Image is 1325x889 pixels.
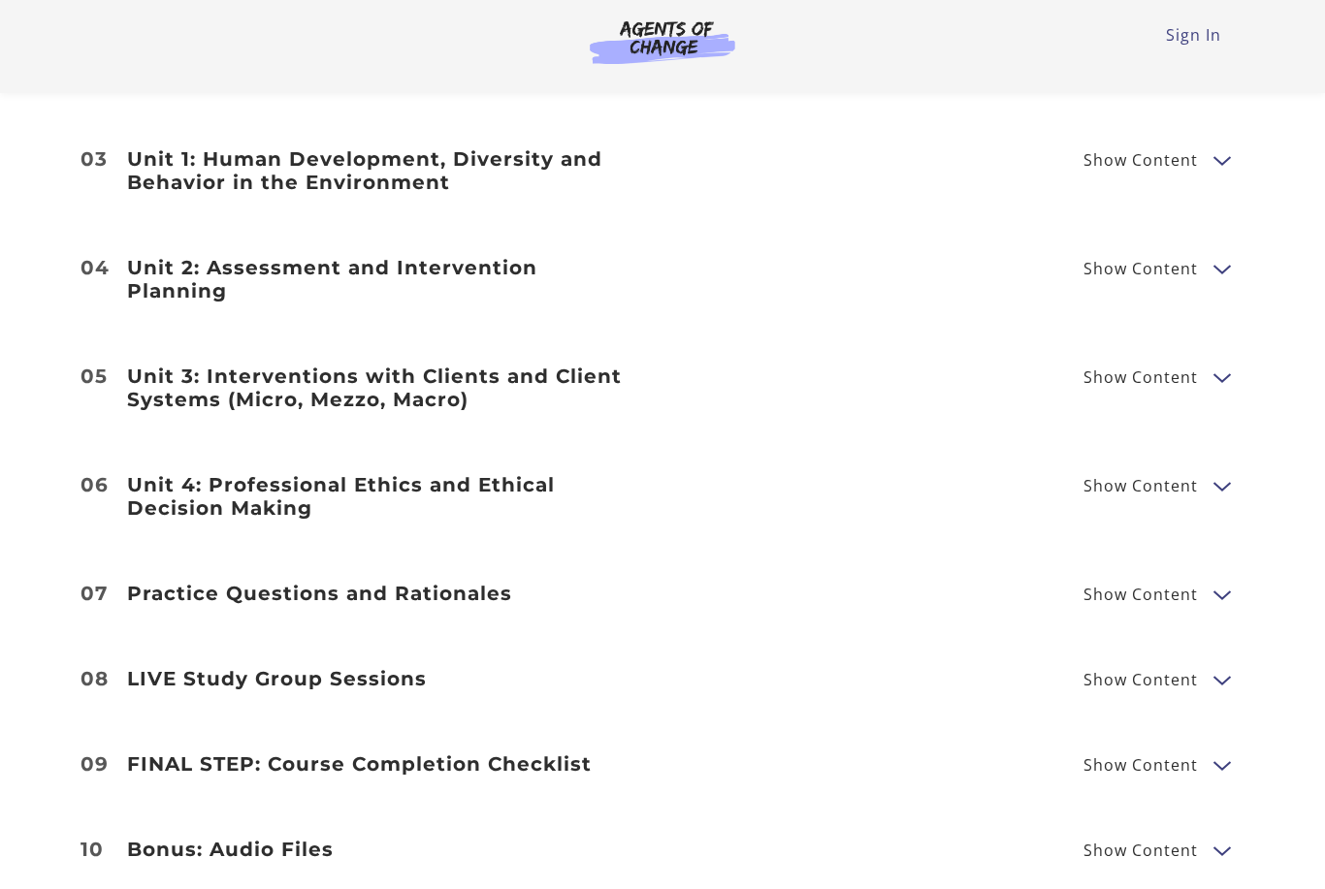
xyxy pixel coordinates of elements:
[81,584,108,603] span: 07
[1083,842,1198,858] span: Show Content
[1083,672,1198,687] span: Show Content
[81,366,108,386] span: 05
[81,754,109,774] span: 09
[1083,369,1198,385] span: Show Content
[1166,24,1221,46] a: Sign In
[1083,757,1198,773] span: Show Content
[127,838,639,861] h3: Bonus: Audio Files
[1083,478,1198,493] span: Show Content
[127,752,639,776] h3: FINAL STEP: Course Completion Checklist
[81,475,109,494] span: 06
[1213,365,1229,389] button: Show Content
[127,256,639,302] h3: Unit 2: Assessment and Intervention Planning
[1213,752,1229,777] button: Show Content
[1083,152,1198,168] span: Show Content
[1083,261,1198,276] span: Show Content
[1083,587,1198,602] span: Show Content
[81,258,110,277] span: 04
[81,669,109,688] span: 08
[1213,667,1229,691] button: Show Content
[81,149,108,169] span: 03
[1213,582,1229,606] button: Show Content
[127,365,639,411] h3: Unit 3: Interventions with Clients and Client Systems (Micro, Mezzo, Macro)
[81,840,104,859] span: 10
[127,667,639,690] h3: LIVE Study Group Sessions
[127,582,639,605] h3: Practice Questions and Rationales
[569,19,756,64] img: Agents of Change Logo
[1213,147,1229,172] button: Show Content
[1213,256,1229,280] button: Show Content
[127,147,639,194] h3: Unit 1: Human Development, Diversity and Behavior in the Environment
[127,473,639,520] h3: Unit 4: Professional Ethics and Ethical Decision Making
[1213,473,1229,497] button: Show Content
[1213,838,1229,862] button: Show Content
